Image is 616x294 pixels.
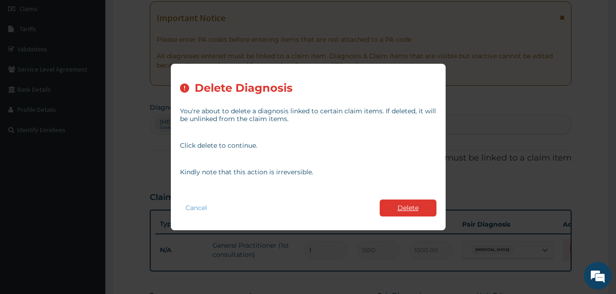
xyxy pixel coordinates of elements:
[150,5,172,27] div: Minimize live chat window
[180,142,436,150] p: Click delete to continue.
[195,82,293,94] h2: Delete Diagnosis
[53,89,126,181] span: We're online!
[180,201,213,215] button: Cancel
[180,168,436,176] p: Kindly note that this action is irreversible.
[380,200,436,216] button: Delete
[17,46,37,69] img: d_794563401_company_1708531726252_794563401
[180,107,436,123] p: You're about to delete a diagnosis linked to certain claim items. If deleted, it will be unlinked...
[48,51,154,63] div: Chat with us now
[5,196,174,228] textarea: Type your message and hit 'Enter'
